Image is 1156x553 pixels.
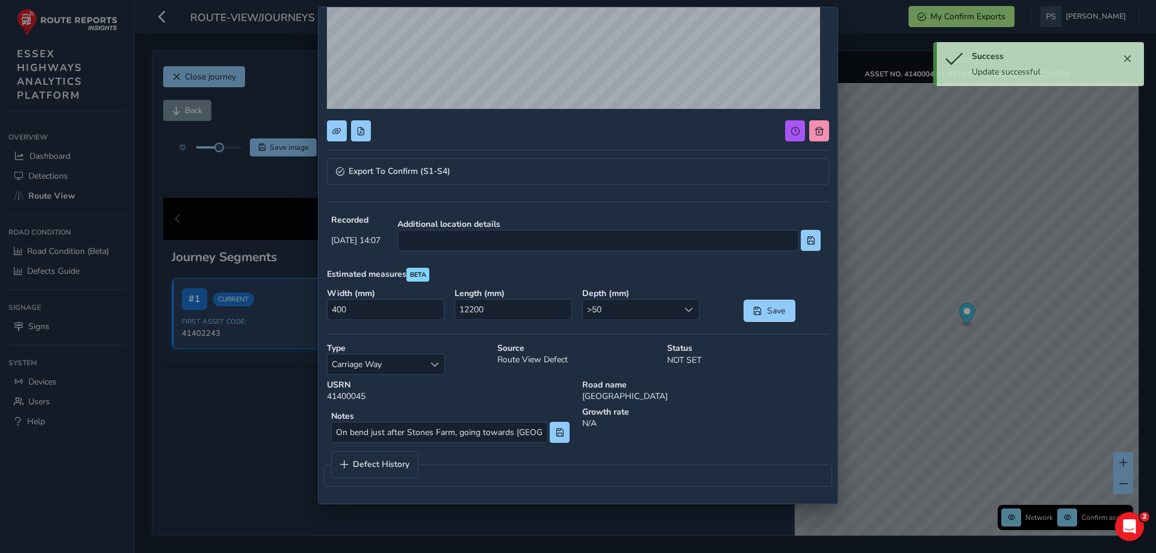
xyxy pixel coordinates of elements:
[744,300,795,321] button: Save
[331,235,381,246] span: [DATE] 14:07
[353,460,409,469] span: Defect History
[582,379,829,391] strong: Road name
[424,354,444,374] div: Select a type
[1119,51,1136,67] button: Close
[332,452,418,477] a: Defect History
[327,342,489,354] strong: Type
[410,270,426,280] span: BETA
[497,342,659,354] strong: Source
[578,375,833,406] div: [GEOGRAPHIC_DATA]
[972,66,1119,78] div: Update successful
[331,410,570,422] strong: Notes
[1140,512,1149,522] span: 2
[327,158,829,185] a: Expand
[455,288,574,299] strong: Length ( mm )
[397,218,821,230] strong: Additional location details
[667,342,829,354] strong: Status
[1115,512,1144,541] iframe: Intercom live chat
[327,288,446,299] strong: Width ( mm )
[972,51,1004,62] span: Success
[578,402,833,451] div: N/A
[582,288,701,299] strong: Depth ( mm )
[766,305,786,317] span: Save
[331,214,381,226] strong: Recorded
[667,354,829,366] p: NOT SET
[328,354,424,374] span: Carriage Way
[327,268,406,280] strong: Estimated measures
[582,406,829,418] strong: Growth rate
[323,375,578,406] div: 41400045
[349,167,450,176] span: Export To Confirm (S1-S4)
[493,338,663,379] div: Route View Defect
[327,379,574,391] strong: USRN
[583,300,679,320] span: >50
